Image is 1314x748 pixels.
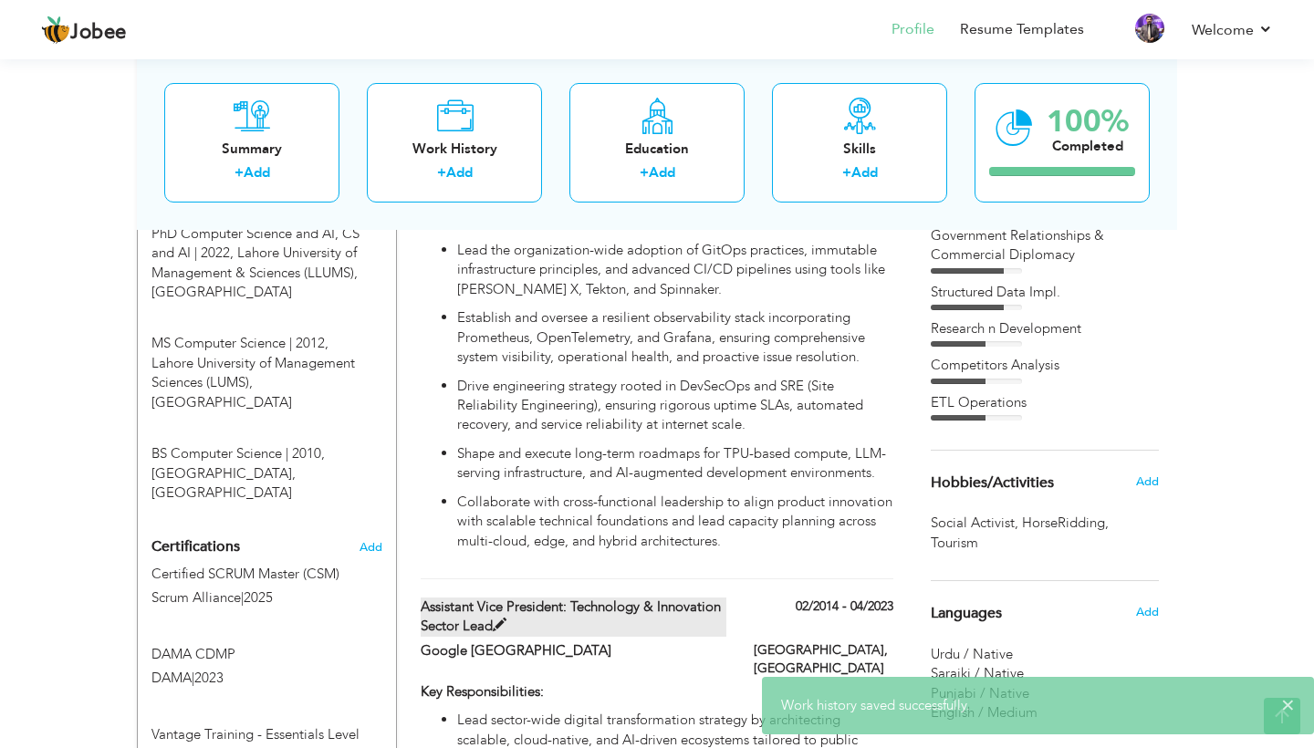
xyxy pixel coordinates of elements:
[796,597,893,616] label: 02/2014 - 04/2023
[151,444,325,462] span: BS Computer Science, University of the Punjab, 2010
[138,224,396,303] div: PhD Computer Science and AI, 2022
[931,664,1024,682] span: Saraiki / Native
[151,588,241,607] span: Scrum Alliance
[457,308,893,367] p: Establish and oversee a resilient observability stack incorporating Prometheus, OpenTelemetry, an...
[437,163,446,182] label: +
[931,393,1159,412] div: ETL Operations
[892,19,934,40] a: Profile
[649,163,675,182] a: Add
[70,23,127,43] span: Jobee
[931,319,1159,338] div: Research n Development
[931,645,1013,663] span: Urdu / Native
[151,334,328,352] span: MS Computer Science, Lahore University of Management Sciences (LUMS), 2012
[138,417,396,503] div: BS Computer Science, 2010
[931,283,1159,302] div: Structured Data Impl.
[421,597,727,637] label: Assistant Vice President: Technology & Innovation Sector Lead
[931,534,982,553] span: Tourism
[1135,14,1164,43] img: Profile Img
[640,163,649,182] label: +
[931,606,1002,622] span: Languages
[138,306,396,412] div: MS Computer Science, 2012
[151,183,382,503] div: Add your educational degree.
[446,163,473,182] a: Add
[457,377,893,435] p: Drive engineering strategy rooted in DevSecOps and SRE (Site Reliability Engineering), ensuring r...
[931,514,1022,533] span: Social Activist
[1047,136,1129,155] div: Completed
[1136,604,1159,620] span: Add
[1047,106,1129,136] div: 100%
[360,541,382,554] span: Add the certifications you’ve earned.
[241,588,244,607] span: |
[244,588,273,607] span: 2025
[151,536,240,556] span: Certifications
[41,16,127,45] a: Jobee
[457,493,893,551] p: Collaborate with cross-functional leadership to align product innovation with scalable technical ...
[931,475,1054,492] span: Hobbies/Activities
[421,641,727,660] label: Google [GEOGRAPHIC_DATA]
[151,464,296,502] span: [GEOGRAPHIC_DATA], [GEOGRAPHIC_DATA]
[235,163,244,182] label: +
[244,163,270,182] a: Add
[842,163,851,182] label: +
[584,139,730,158] div: Education
[151,244,358,301] span: Lahore University of Management & Sciences (LLUMS), [GEOGRAPHIC_DATA]
[457,241,893,299] p: Lead the organization-wide adoption of GitOps practices, immutable infrastructure principles, and...
[421,682,544,701] strong: Key Responsibilities:
[781,696,970,714] span: Work history saved successfully.
[1281,696,1295,714] span: ×
[931,226,1159,265] div: Government Relationships & Commercial Diplomacy
[851,163,878,182] a: Add
[179,139,325,158] div: Summary
[194,669,224,687] span: 2023
[960,19,1084,40] a: Resume Templates
[754,641,893,678] label: [GEOGRAPHIC_DATA], [GEOGRAPHIC_DATA]
[787,139,933,158] div: Skills
[151,354,355,411] span: Lahore University of Management Sciences (LUMS), [GEOGRAPHIC_DATA]
[931,356,1159,375] div: Competitors Analysis
[1022,514,1112,533] span: HorseRidding
[917,451,1173,514] div: Share some of your professional and personal interests.
[151,565,382,584] label: Certified SCRUM Master (CSM)
[41,16,70,45] img: jobee.io
[1192,19,1273,41] a: Welcome
[1105,514,1109,532] span: ,
[381,139,527,158] div: Work History
[1136,473,1159,490] span: Add
[151,645,382,664] label: DAMA CDMP
[192,669,194,687] span: |
[151,224,360,262] span: PhD Computer Science and AI, Lahore University of Management & Sciences (LLUMS), 2022
[151,725,382,744] label: Vantage Training - Essentials Level
[931,580,1159,722] div: Show your familiar languages.
[151,669,192,687] span: DAMA
[1015,514,1018,532] span: ,
[457,444,893,483] p: Shape and execute long-term roadmaps for TPU-based compute, LLM-serving infrastructure, and AI-au...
